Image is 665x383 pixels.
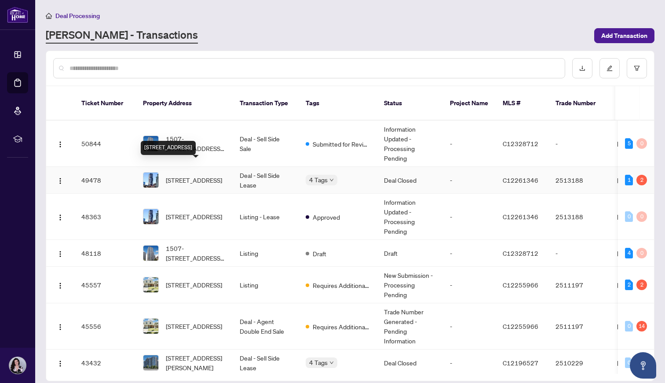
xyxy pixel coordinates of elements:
[309,175,328,185] span: 4 Tags
[443,194,496,240] td: -
[74,350,136,376] td: 43432
[166,243,226,263] span: 1507-[STREET_ADDRESS][PERSON_NAME]
[313,280,370,290] span: Requires Additional Docs
[166,134,226,153] span: 1507-[STREET_ADDRESS][PERSON_NAME]
[625,175,633,185] div: 1
[625,248,633,258] div: 4
[625,357,633,368] div: 0
[233,86,299,121] th: Transaction Type
[313,212,340,222] span: Approved
[636,248,647,258] div: 0
[503,281,538,289] span: C12255966
[53,356,67,370] button: Logo
[53,210,67,224] button: Logo
[548,240,610,267] td: -
[634,65,640,71] span: filter
[74,194,136,240] td: 48363
[74,86,136,121] th: Ticket Number
[233,303,299,350] td: Deal - Agent Double End Sale
[548,267,610,303] td: 2511197
[53,246,67,260] button: Logo
[57,360,64,367] img: Logo
[377,303,443,350] td: Trade Number Generated - Pending Information
[166,353,226,372] span: [STREET_ADDRESS][PERSON_NAME]
[313,249,326,258] span: Draft
[636,211,647,222] div: 0
[299,86,377,121] th: Tags
[53,319,67,333] button: Logo
[548,167,610,194] td: 2513188
[74,303,136,350] td: 45556
[636,175,647,185] div: 2
[599,58,620,78] button: edit
[233,194,299,240] td: Listing - Lease
[601,29,647,43] span: Add Transaction
[503,359,538,367] span: C12196527
[443,121,496,167] td: -
[313,139,370,149] span: Submitted for Review
[57,324,64,331] img: Logo
[74,121,136,167] td: 50844
[57,214,64,221] img: Logo
[443,86,496,121] th: Project Name
[377,86,443,121] th: Status
[377,194,443,240] td: Information Updated - Processing Pending
[143,173,158,188] img: thumbnail-img
[233,240,299,267] td: Listing
[166,212,222,221] span: [STREET_ADDRESS]
[548,86,610,121] th: Trade Number
[627,58,647,78] button: filter
[443,303,496,350] td: -
[233,167,299,194] td: Deal - Sell Side Lease
[377,267,443,303] td: New Submission - Processing Pending
[503,322,538,330] span: C12255966
[53,278,67,292] button: Logo
[503,140,538,147] span: C12328712
[74,267,136,303] td: 45557
[53,136,67,151] button: Logo
[377,121,443,167] td: Information Updated - Processing Pending
[136,86,233,121] th: Property Address
[630,352,656,379] button: Open asap
[74,240,136,267] td: 48118
[443,240,496,267] td: -
[166,321,222,331] span: [STREET_ADDRESS]
[309,357,328,368] span: 4 Tags
[143,277,158,292] img: thumbnail-img
[7,7,28,23] img: logo
[166,280,222,290] span: [STREET_ADDRESS]
[233,267,299,303] td: Listing
[503,176,538,184] span: C12261346
[443,350,496,376] td: -
[46,13,52,19] span: home
[329,361,334,365] span: down
[57,177,64,184] img: Logo
[143,209,158,224] img: thumbnail-img
[572,58,592,78] button: download
[74,167,136,194] td: 49478
[377,350,443,376] td: Deal Closed
[143,319,158,334] img: thumbnail-img
[636,321,647,331] div: 14
[53,173,67,187] button: Logo
[143,136,158,151] img: thumbnail-img
[579,65,585,71] span: download
[233,121,299,167] td: Deal - Sell Side Sale
[503,213,538,221] span: C12261346
[443,167,496,194] td: -
[57,282,64,289] img: Logo
[143,246,158,261] img: thumbnail-img
[607,65,613,71] span: edit
[55,12,100,20] span: Deal Processing
[548,350,610,376] td: 2510229
[313,322,370,331] span: Requires Additional Docs
[233,350,299,376] td: Deal - Sell Side Lease
[625,280,633,290] div: 2
[496,86,548,121] th: MLS #
[141,141,196,155] div: [STREET_ADDRESS]
[9,357,26,374] img: Profile Icon
[57,250,64,258] img: Logo
[594,28,654,43] button: Add Transaction
[143,355,158,370] img: thumbnail-img
[625,211,633,222] div: 0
